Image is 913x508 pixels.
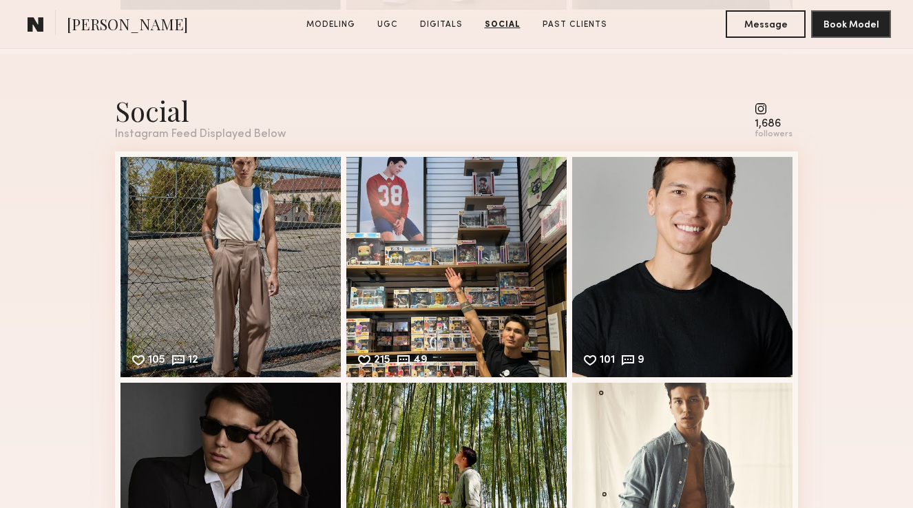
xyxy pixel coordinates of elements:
a: Book Model [811,18,891,30]
a: UGC [372,19,403,31]
div: 49 [413,355,428,368]
a: Social [479,19,526,31]
button: Message [726,10,806,38]
div: 215 [374,355,390,368]
div: 105 [148,355,165,368]
div: followers [755,129,793,140]
div: 101 [600,355,615,368]
a: Past Clients [537,19,613,31]
a: Modeling [301,19,361,31]
div: Social [115,92,286,129]
a: Digitals [414,19,468,31]
div: 12 [188,355,198,368]
button: Book Model [811,10,891,38]
span: [PERSON_NAME] [67,14,188,38]
div: Instagram Feed Displayed Below [115,129,286,140]
div: 1,686 [755,119,793,129]
div: 9 [638,355,644,368]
